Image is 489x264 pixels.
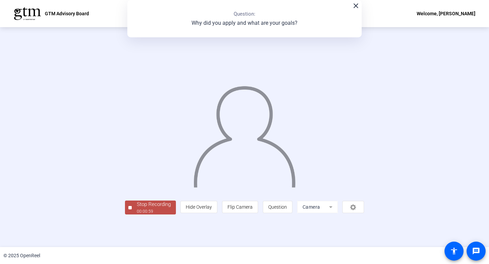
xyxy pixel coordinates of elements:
button: Stop Recording00:00:59 [125,201,176,214]
p: Question: [234,10,255,18]
img: overlay [193,80,296,188]
p: GTM Advisory Board [45,10,89,18]
mat-icon: close [352,2,360,10]
div: Welcome, [PERSON_NAME] [417,10,475,18]
mat-icon: accessibility [450,247,458,255]
img: OpenReel logo [14,7,41,20]
div: 00:00:59 [137,208,171,214]
button: Question [263,201,292,213]
span: Flip Camera [228,204,253,210]
div: © 2025 OpenReel [3,252,40,259]
mat-icon: message [472,247,480,255]
p: Why did you apply and what are your goals? [192,19,297,27]
button: Flip Camera [222,201,258,213]
div: Stop Recording [137,201,171,208]
span: Question [268,204,287,210]
button: Hide Overlay [180,201,217,213]
span: Hide Overlay [186,204,212,210]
